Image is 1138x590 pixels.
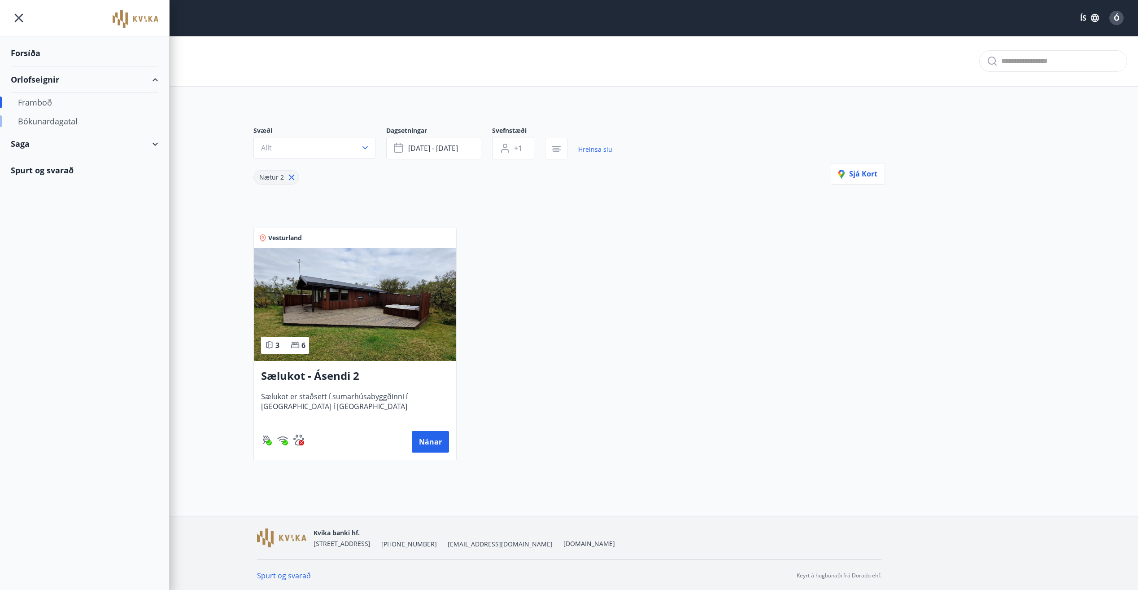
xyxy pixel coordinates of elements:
span: Ó [1114,13,1120,23]
p: Keyrt á hugbúnaði frá Dorado ehf. [797,572,881,580]
img: GzFmWhuCkUxVWrb40sWeioDp5tjnKZ3EtzLhRfaL.png [257,528,306,548]
div: Þráðlaust net [277,435,288,445]
span: [PHONE_NUMBER] [381,540,437,549]
span: [EMAIL_ADDRESS][DOMAIN_NAME] [448,540,553,549]
span: Svefnstæði [492,126,545,137]
span: Sjá kort [838,169,877,179]
a: Hreinsa síu [578,140,612,159]
button: ÍS [1075,10,1104,26]
span: Nætur 2 [259,173,284,181]
span: 3 [275,340,279,350]
div: Gasgrill [261,435,272,445]
button: menu [11,10,27,26]
span: Svæði [253,126,386,137]
span: 6 [301,340,305,350]
span: Dagsetningar [386,126,492,137]
div: Nætur 2 [253,170,299,185]
div: Spurt og svarað [11,157,158,183]
button: Ó [1106,7,1127,29]
div: Bókunardagatal [18,112,151,131]
span: Vesturland [268,233,302,242]
button: Allt [253,137,375,159]
button: Nánar [412,431,449,453]
img: HJRyFFsYp6qjeUYhR4dAD8CaCEsnIFYZ05miwXoh.svg [277,435,288,445]
span: [DATE] - [DATE] [408,143,458,153]
span: Allt [261,143,272,153]
h3: Sælukot - Ásendi 2 [261,368,449,384]
img: union_logo [113,10,158,28]
span: +1 [514,143,522,153]
button: +1 [492,137,534,159]
span: Kvika banki hf. [314,528,360,537]
img: pxcaIm5dSOV3FS4whs1soiYWTwFQvksT25a9J10C.svg [293,435,304,445]
img: ZXjrS3QKesehq6nQAPjaRuRTI364z8ohTALB4wBr.svg [261,435,272,445]
button: Sjá kort [831,163,885,185]
span: [STREET_ADDRESS] [314,539,371,548]
span: Sælukot er staðsett í sumarhúsabyggðinni í [GEOGRAPHIC_DATA] í [GEOGRAPHIC_DATA] [261,392,449,421]
button: [DATE] - [DATE] [386,137,481,159]
div: Gæludýr [293,435,304,445]
div: Saga [11,131,158,157]
div: Orlofseignir [11,66,158,93]
a: [DOMAIN_NAME] [563,539,615,548]
div: Framboð [18,93,151,112]
div: Forsíða [11,40,158,66]
a: Spurt og svarað [257,571,311,581]
img: Paella dish [254,248,456,361]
